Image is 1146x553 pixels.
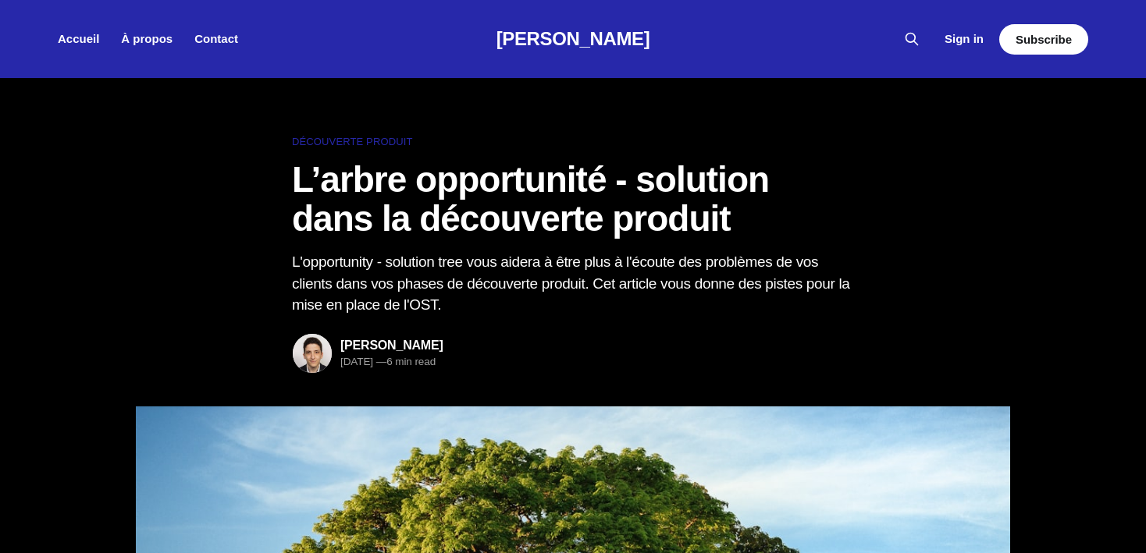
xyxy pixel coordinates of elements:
a: Découverte produit [292,134,854,151]
a: Contact [194,32,238,45]
span: 6 min read [376,356,436,367]
a: Accueil [58,32,99,45]
iframe: portal-trigger [998,477,1146,553]
a: Subscribe [999,24,1088,55]
button: Search this site [899,27,924,51]
span: — [376,356,386,367]
time: [DATE] [340,356,373,367]
a: [PERSON_NAME] [340,339,443,352]
a: À propos [121,32,173,45]
a: Sign in [945,30,984,48]
p: L'opportunity - solution tree vous aidera à être plus à l'écoute des problèmes de vos clients dan... [292,251,854,316]
a: [PERSON_NAME] [496,28,650,49]
h1: L’arbre opportunité - solution dans la découverte produit [292,160,854,239]
img: Amokrane Tamine [293,334,332,373]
